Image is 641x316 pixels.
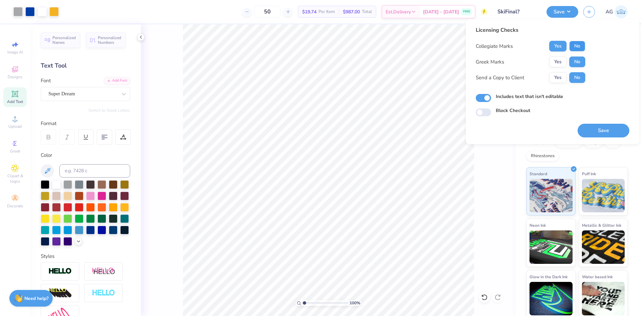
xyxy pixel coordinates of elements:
img: Metallic & Glitter Ink [582,230,625,264]
span: Upload [8,124,22,129]
div: Rhinestones [526,151,559,161]
img: Glow in the Dark Ink [529,282,573,315]
img: Water based Ink [582,282,625,315]
button: No [569,72,585,83]
button: Yes [549,57,567,67]
div: Styles [41,252,130,260]
span: [DATE] - [DATE] [423,8,459,15]
a: AG [606,5,628,18]
label: Block Checkout [496,107,530,114]
span: Personalized Names [52,35,76,45]
label: Includes text that isn't editable [496,93,563,100]
span: Neon Ink [529,222,546,229]
span: FREE [463,9,470,14]
img: 3d Illusion [48,288,72,299]
span: Decorate [7,203,23,209]
span: Add Text [7,99,23,104]
div: Text Tool [41,61,130,70]
img: Negative Space [92,289,115,297]
div: Add Font [104,77,130,85]
img: Puff Ink [582,179,625,212]
input: – – [254,6,280,18]
div: Greek Marks [476,58,504,66]
button: Yes [549,72,567,83]
img: Stroke [48,268,72,275]
span: Standard [529,170,547,177]
span: $987.00 [343,8,360,15]
span: $19.74 [302,8,316,15]
img: Shadow [92,267,115,276]
button: Yes [549,41,567,51]
div: Collegiate Marks [476,42,513,50]
button: Switch to Greek Letters [88,108,130,113]
input: e.g. 7428 c [59,164,130,178]
input: Untitled Design [492,5,542,18]
span: Personalized Numbers [98,35,122,45]
div: Send a Copy to Client [476,74,524,82]
span: AG [606,8,613,16]
button: Save [578,124,629,137]
span: Metallic & Glitter Ink [582,222,621,229]
span: Est. Delivery [386,8,411,15]
strong: Need help? [24,295,48,302]
div: Licensing Checks [476,26,585,34]
label: Font [41,77,51,85]
span: Puff Ink [582,170,596,177]
div: Color [41,151,130,159]
span: Per Item [318,8,335,15]
span: 100 % [350,300,360,306]
img: Neon Ink [529,230,573,264]
img: Aljosh Eyron Garcia [615,5,628,18]
button: No [569,57,585,67]
button: Save [547,6,578,18]
img: Standard [529,179,573,212]
span: Greek [10,148,20,154]
span: Clipart & logos [3,173,27,184]
span: Image AI [7,49,23,55]
button: No [569,41,585,51]
div: Format [41,120,131,127]
span: Total [362,8,372,15]
span: Water based Ink [582,273,613,280]
span: Glow in the Dark Ink [529,273,568,280]
span: Designs [8,74,22,80]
